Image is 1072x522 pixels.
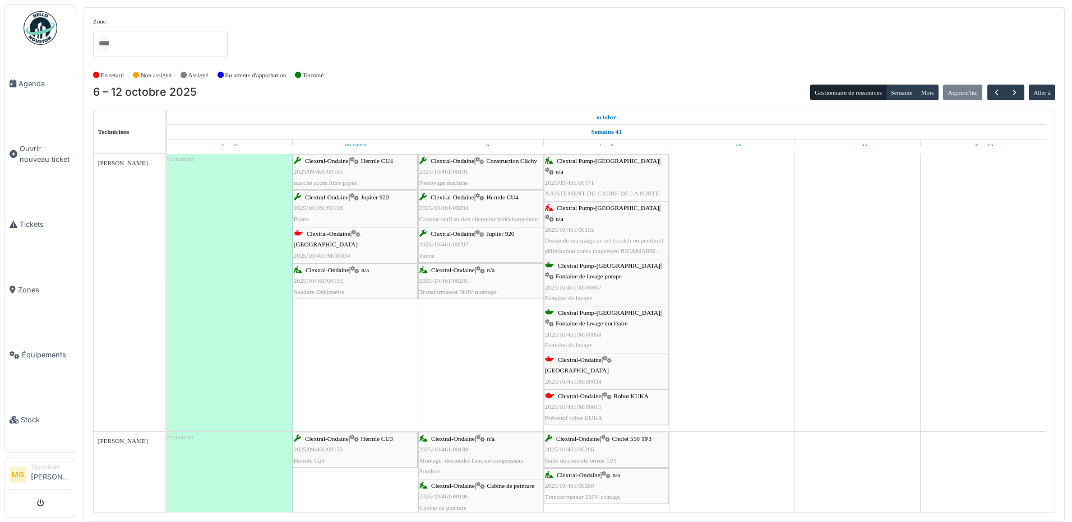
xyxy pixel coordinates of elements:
[141,71,172,80] label: Non assigné
[470,139,492,153] a: 8 octobre 2025
[361,157,392,164] span: Hermle CU4
[98,437,148,444] span: [PERSON_NAME]
[294,179,358,186] span: marché accès filtre papier
[294,263,335,269] span: Préventif Lodi 2
[545,391,668,423] div: |
[294,192,417,225] div: |
[294,434,417,466] div: |
[419,179,468,186] span: Nettoyage machine
[342,139,369,153] a: 7 octobre 2025
[916,85,939,100] button: Mois
[10,467,26,483] li: MG
[557,157,659,164] span: Clextral Pump-[GEOGRAPHIC_DATA]
[419,192,542,225] div: |
[294,229,417,272] div: |
[589,125,625,139] a: Semaine 41
[545,203,668,267] div: |
[545,403,602,410] span: 2025/10/461/M/00015
[612,472,620,478] span: n/a
[545,331,602,338] span: 2025/10/461/M/00058
[545,355,668,398] div: |
[487,482,534,489] span: Cabine de peinture
[101,71,124,80] label: En retard
[545,389,586,395] span: Préventif Lodi 2
[431,482,475,489] span: Clextral-Ondaine
[305,194,349,201] span: Clextral-Ondaine
[188,71,209,80] label: Assigné
[419,493,469,500] span: 2025/10/461/00196
[545,284,602,291] span: 2025/10/461/M/00057
[971,139,996,153] a: 12 octobre 2025
[419,277,469,284] span: 2025/10/461/00201
[93,17,106,26] label: Zone
[487,435,495,442] span: n/a
[1005,85,1024,101] button: Suivant
[545,457,617,464] span: Bulle de contrôle brisée TP3
[545,446,594,453] span: 2025/10/461/00206
[294,288,344,295] span: Soudure Débitmètre
[294,241,358,248] span: [GEOGRAPHIC_DATA]
[613,393,648,399] span: Robot KUKA
[19,78,71,89] span: Agenda
[31,463,71,487] li: [PERSON_NAME]
[556,273,622,279] span: Fontaine de lavage pompe
[943,85,982,100] button: Aujourd'hui
[545,156,668,209] div: |
[545,179,594,186] span: 2025/09/461/00171
[545,414,603,421] span: Préventif robot KUKA
[294,168,343,175] span: 2025/09/461/00165
[886,85,917,100] button: Semaine
[31,463,71,471] div: Technicien
[10,463,71,490] a: MG Technicien[PERSON_NAME]
[361,435,392,442] span: Hermle CU3
[558,393,602,399] span: Clextral-Ondaine
[18,285,71,295] span: Zones
[21,414,71,425] span: Stock
[558,262,660,269] span: Clextral Pump-[GEOGRAPHIC_DATA]
[419,265,542,297] div: |
[419,229,542,261] div: |
[545,470,668,502] div: |
[612,435,651,442] span: Cholet 550 TP3
[294,216,309,222] span: Panne
[219,139,240,153] a: 6 octobre 2025
[294,156,417,188] div: |
[419,434,542,477] div: |
[24,11,57,45] img: Badge_color-CXgf-gQk.svg
[486,230,514,237] span: Jupiter 920
[5,323,76,388] a: Équipements
[294,457,325,464] span: Hermle Cu3
[545,226,594,233] span: 2025/10/461/00192
[1029,85,1055,100] button: Aller à
[98,35,109,52] input: Tous
[225,71,286,80] label: En attente d'approbation
[419,504,467,511] span: Cabine de peinture
[558,309,660,316] span: Clextral Pump-[GEOGRAPHIC_DATA]
[419,446,469,453] span: 2025/10/461/00188
[294,265,417,297] div: |
[486,157,537,164] span: Construction Clichy
[545,307,668,351] div: |
[431,230,474,237] span: Clextral-Ondaine
[597,139,617,153] a: 9 octobre 2025
[5,51,76,116] a: Agenda
[594,110,620,124] a: 6 octobre 2025
[431,267,475,273] span: Clextral-Ondaine
[431,435,475,442] span: Clextral-Ondaine
[545,342,593,348] span: Fontaine de lavage
[5,257,76,322] a: Zones
[556,435,600,442] span: Clextral-Ondaine
[93,86,197,99] h2: 6 – 12 octobre 2025
[20,143,71,165] span: Ouvrir nouveau ticket
[419,481,542,513] div: |
[557,204,659,211] span: Clextral Pump-[GEOGRAPHIC_DATA]
[556,168,563,175] span: n/a
[545,260,668,304] div: |
[22,349,71,360] span: Équipements
[558,356,602,363] span: Clextral-Ondaine
[294,446,343,453] span: 2025/09/461/00152
[431,157,474,164] span: Clextral-Ondaine
[307,230,350,237] span: Clextral-Ondaine
[305,157,349,164] span: Clextral-Ondaine
[845,139,870,153] a: 11 octobre 2025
